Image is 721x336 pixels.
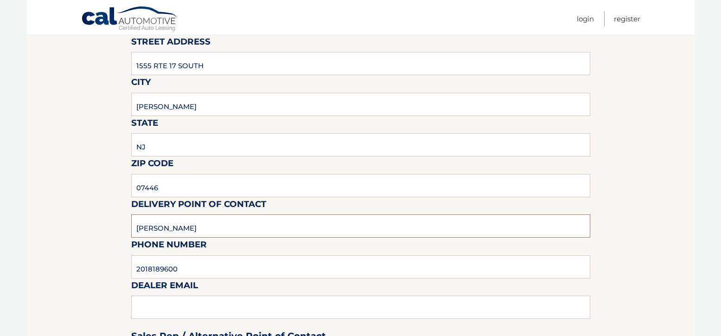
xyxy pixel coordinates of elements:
label: State [131,116,158,133]
label: Street Address [131,35,211,52]
a: Register [614,11,640,26]
label: Phone Number [131,238,207,255]
label: Delivery Point of Contact [131,197,266,214]
a: Cal Automotive [81,6,179,33]
label: Zip Code [131,156,173,174]
label: City [131,75,151,92]
label: Dealer Email [131,278,198,296]
a: Login [577,11,594,26]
